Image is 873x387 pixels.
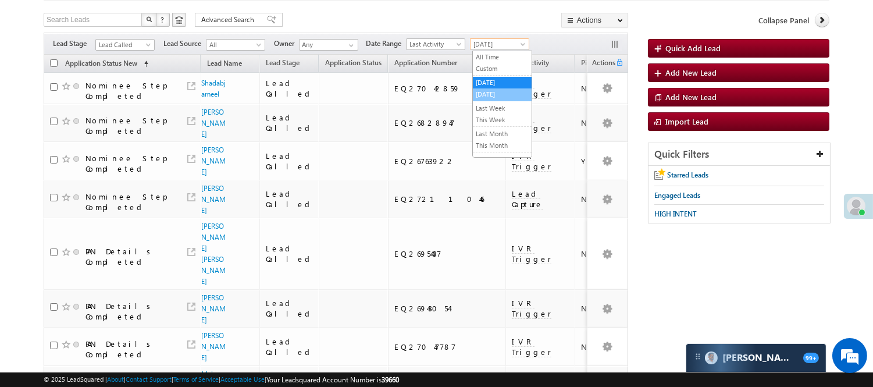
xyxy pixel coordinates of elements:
a: Contact Support [126,375,172,383]
a: Lead Name [201,57,248,72]
div: NULL [581,342,623,352]
a: Pitch for MF [575,56,625,72]
a: Application Status New (sorted ascending) [59,56,154,72]
a: Application Number [389,56,463,72]
input: Type to Search [299,39,358,51]
div: PAN Details Completed [85,246,173,267]
a: [DATE] [470,38,529,50]
div: Nominee Step Completed [85,153,173,174]
div: Lead Called [266,151,314,172]
a: Last Week [473,103,532,113]
ul: [DATE] [472,51,532,158]
a: Last Month [473,129,532,139]
div: EQ26954437 [394,248,500,259]
img: Search [146,16,152,22]
a: Application Status [319,56,387,72]
a: Lead Called [95,39,155,51]
span: Application Number [394,58,457,67]
span: © 2025 LeadSquared | | | | | [44,374,399,385]
div: Lead Called [266,298,314,319]
a: About [107,375,124,383]
div: carter-dragCarter[PERSON_NAME]99+ [686,343,826,372]
span: Actions [587,56,615,72]
div: EQ27042859 [394,83,500,94]
span: All [206,40,262,50]
em: Start Chat [158,301,211,317]
a: Lead Stage [260,56,305,72]
a: Last Year [473,154,532,165]
span: Lead Stage [53,38,95,49]
span: HIGH INTENT [654,210,697,218]
span: Your Leadsquared Account Number is [266,375,399,384]
span: IVR Trigger [512,151,551,172]
span: Lead Capture [512,189,543,210]
span: Date Range [366,38,406,49]
div: EQ27211046 [394,194,500,204]
span: [DATE] [471,39,526,49]
div: NULL [581,83,623,94]
a: Shadabjameel [201,79,226,98]
div: Lead Called [266,336,314,357]
div: PAN Details Completed [85,339,173,360]
span: Advanced Search [201,15,258,25]
div: NULL [581,303,623,314]
span: Starred Leads [667,171,708,179]
div: EQ27047787 [394,342,500,352]
a: All Time [473,52,532,62]
a: Show All Items [343,40,357,51]
textarea: Type your message and hit 'Enter' [15,108,212,292]
div: NULL [581,248,623,259]
div: EQ26943054 [394,303,500,314]
div: Lead Called [266,243,314,264]
div: NULL [581,194,623,204]
input: Check all records [50,59,58,67]
span: IVR Trigger [512,298,551,319]
a: Terms of Service [173,375,219,383]
span: Collapse Panel [758,15,809,26]
div: Minimize live chat window [191,6,219,34]
div: Chat with us now [60,61,195,76]
span: Pitch for MF [581,58,619,67]
a: Last Activity [406,38,465,50]
div: EQ26828947 [394,118,500,128]
a: [PERSON_NAME] [201,331,226,362]
div: Nominee Step Completed [85,191,173,212]
div: Nominee Step Completed [85,115,173,136]
span: Quick Add Lead [665,43,721,53]
a: [PERSON_NAME] [201,293,226,324]
div: Lead Called [266,78,314,99]
span: Lead Source [163,38,206,49]
a: [DATE] [473,77,532,88]
span: IVR Trigger [512,336,551,357]
span: Application Status New [65,59,137,68]
img: carter-drag [693,352,703,361]
a: Acceptable Use [220,375,265,383]
span: 99+ [803,353,819,363]
span: (sorted ascending) [139,59,148,69]
span: Owner [274,38,299,49]
button: ? [156,13,170,27]
a: [PERSON_NAME] [PERSON_NAME] [201,222,226,286]
span: Lead Called [96,40,151,50]
div: Lead Called [266,112,314,133]
div: PAN Details Completed [85,301,173,322]
a: Custom [473,63,532,74]
div: Yes_ALCP [581,156,623,166]
a: This Week [473,115,532,125]
a: All [206,39,265,51]
img: d_60004797649_company_0_60004797649 [20,61,49,76]
span: Add New Lead [665,68,717,77]
a: [PERSON_NAME] [201,145,226,176]
span: Last Activity [407,39,462,49]
a: [DATE] [473,89,532,100]
a: [PERSON_NAME] [201,184,226,215]
div: Lead Called [266,189,314,210]
span: Lead Stage [266,58,300,67]
a: This Month [473,140,532,151]
div: Nominee Step Completed [85,80,173,101]
span: Import Lead [665,116,708,126]
a: [PERSON_NAME] [201,108,226,139]
span: IVR Trigger [512,243,551,264]
button: Actions [561,13,628,27]
span: 39660 [382,375,399,384]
